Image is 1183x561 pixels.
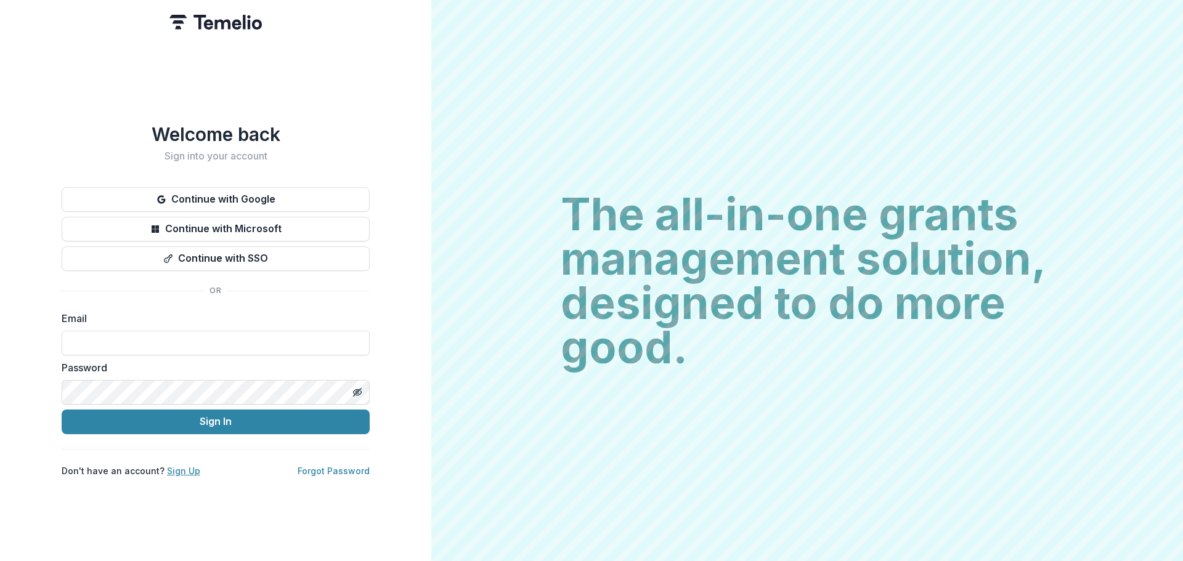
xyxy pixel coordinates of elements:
label: Email [62,311,362,326]
button: Continue with SSO [62,246,370,271]
a: Forgot Password [298,466,370,476]
button: Continue with Microsoft [62,217,370,241]
img: Temelio [169,15,262,30]
p: Don't have an account? [62,464,200,477]
button: Continue with Google [62,187,370,212]
h2: Sign into your account [62,150,370,162]
label: Password [62,360,362,375]
a: Sign Up [167,466,200,476]
h1: Welcome back [62,123,370,145]
button: Sign In [62,410,370,434]
button: Toggle password visibility [348,382,367,402]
